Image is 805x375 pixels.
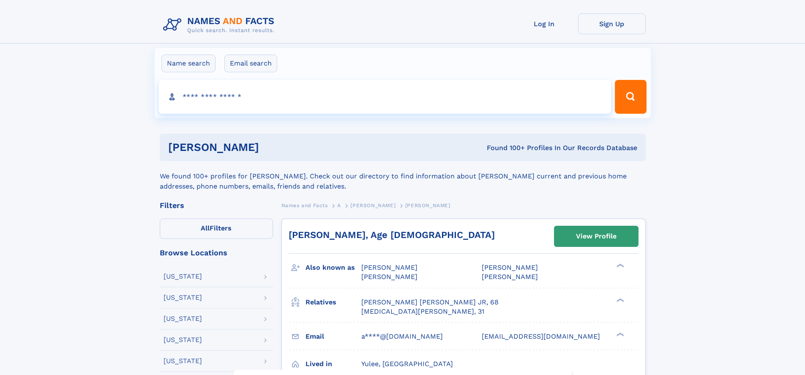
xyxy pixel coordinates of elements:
a: Names and Facts [281,200,328,211]
label: Filters [160,219,273,239]
a: [MEDICAL_DATA][PERSON_NAME], 31 [361,307,484,316]
span: [PERSON_NAME] [405,203,450,208]
h1: [PERSON_NAME] [168,142,373,153]
label: Email search [224,55,277,72]
img: Logo Names and Facts [160,14,281,36]
span: [PERSON_NAME] [350,203,396,208]
div: Filters [160,202,273,209]
span: A [337,203,341,208]
a: [PERSON_NAME] [PERSON_NAME] JR, 68 [361,298,499,307]
h3: Email [306,329,361,344]
a: Sign Up [578,14,646,34]
label: Name search [161,55,216,72]
div: ❯ [614,331,625,337]
div: [US_STATE] [164,294,202,301]
span: [EMAIL_ADDRESS][DOMAIN_NAME] [482,332,600,340]
div: [US_STATE] [164,273,202,280]
div: [US_STATE] [164,315,202,322]
a: A [337,200,341,211]
h3: Relatives [306,295,361,309]
button: Search Button [615,80,646,114]
span: [PERSON_NAME] [361,263,418,271]
a: [PERSON_NAME], Age [DEMOGRAPHIC_DATA] [289,230,495,240]
div: Browse Locations [160,249,273,257]
div: [US_STATE] [164,358,202,364]
span: Yulee, [GEOGRAPHIC_DATA] [361,360,453,368]
span: [PERSON_NAME] [482,263,538,271]
div: ❯ [614,263,625,268]
a: [PERSON_NAME] [350,200,396,211]
div: We found 100+ profiles for [PERSON_NAME]. Check out our directory to find information about [PERS... [160,161,646,192]
span: [PERSON_NAME] [361,273,418,281]
a: Log In [510,14,578,34]
div: [US_STATE] [164,337,202,343]
h3: Lived in [306,357,361,371]
div: Found 100+ Profiles In Our Records Database [373,143,637,153]
h3: Also known as [306,260,361,275]
a: View Profile [554,226,638,246]
div: ❯ [614,297,625,303]
div: View Profile [576,227,617,246]
input: search input [159,80,611,114]
span: All [201,224,210,232]
span: [PERSON_NAME] [482,273,538,281]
